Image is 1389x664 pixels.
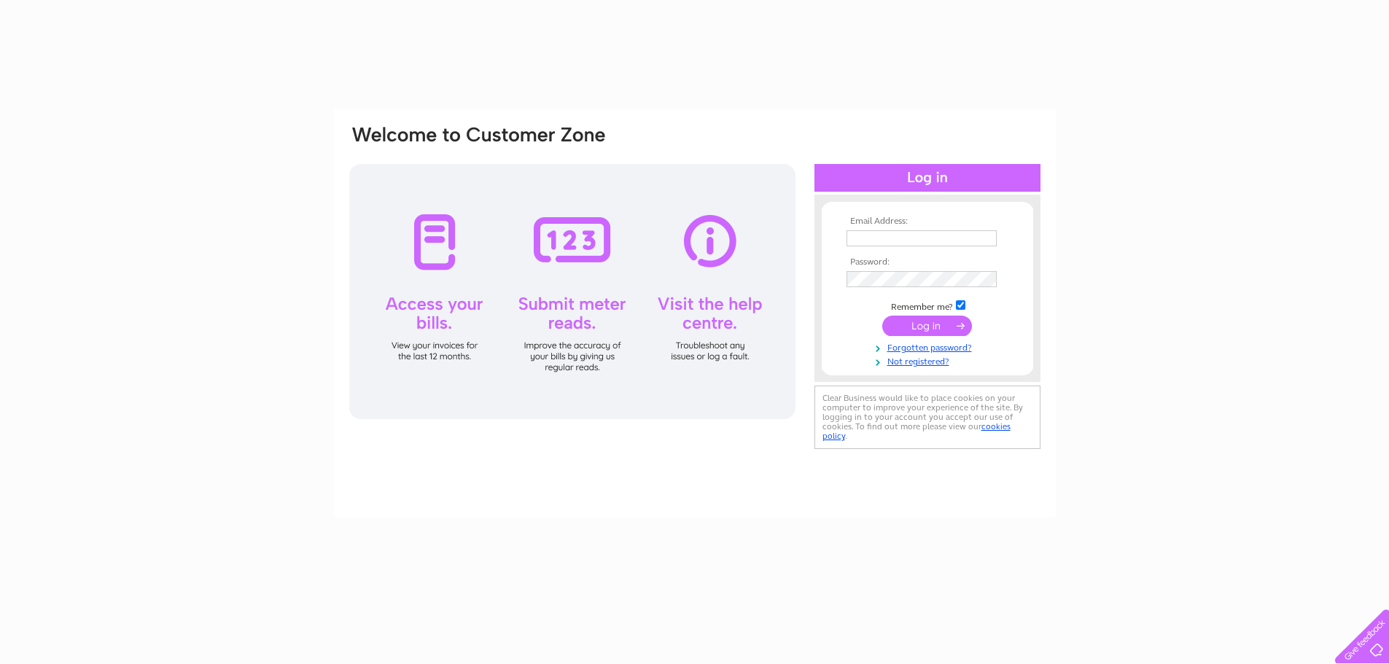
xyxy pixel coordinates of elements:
th: Email Address: [843,216,1012,227]
th: Password: [843,257,1012,267]
td: Remember me? [843,298,1012,313]
a: Forgotten password? [847,340,1012,354]
div: Clear Business would like to place cookies on your computer to improve your experience of the sit... [814,386,1040,449]
a: Not registered? [847,354,1012,367]
input: Submit [882,316,972,336]
a: cookies policy [822,421,1011,441]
